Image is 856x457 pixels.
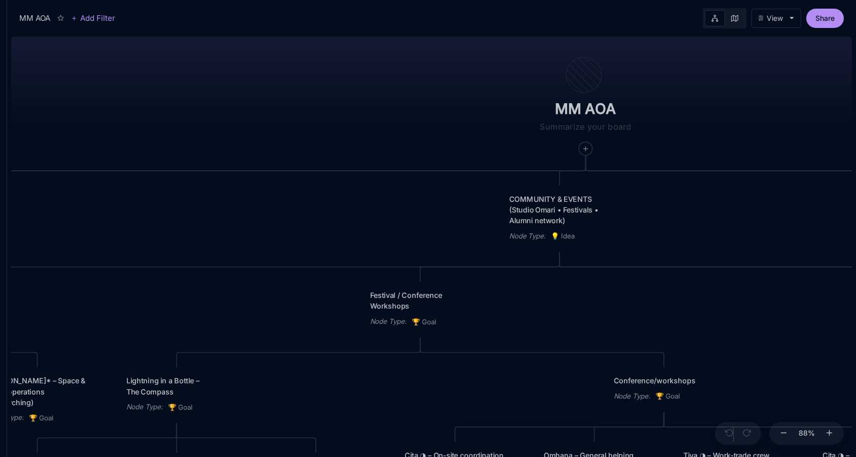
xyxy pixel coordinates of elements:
i: 🏆 [655,392,666,401]
div: Node Type : [509,231,546,241]
i: 💡 [551,232,561,240]
span: Add Filter [77,12,115,24]
div: COMMUNITY & EVENTS (Studio Omari • Festivals • Alumni network)Node Type:💡Idea [501,185,618,251]
span: Goal [412,317,437,327]
div: Festival / Conference Workshops [370,290,471,311]
button: Share [806,9,844,28]
i: 🏆 [412,317,422,326]
div: MM AOA [19,12,50,24]
div: Node Type : [126,402,163,412]
span: Idea [551,231,575,241]
button: Add Filter [71,12,115,24]
span: Goal [655,391,680,402]
div: View [767,14,783,22]
div: Node Type : [614,391,650,402]
i: 🏆 [168,403,178,411]
div: Lightning in a Bottle – The Compass [126,375,227,397]
div: COMMUNITY & EVENTS (Studio Omari • Festivals • Alumni network) [509,194,610,226]
div: Festival / Conference WorkshopsNode Type:🏆Goal [361,282,479,337]
div: Conference/workshops [614,375,714,386]
span: Goal [168,402,193,413]
button: View [751,9,801,28]
div: Node Type : [370,316,407,327]
div: Conference/workshopsNode Type:🏆Goal [605,367,723,411]
button: 88% [795,422,819,445]
i: 🏆 [29,414,39,422]
span: Goal [29,413,54,423]
div: Lightning in a Bottle – The CompassNode Type:🏆Goal [118,367,236,422]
